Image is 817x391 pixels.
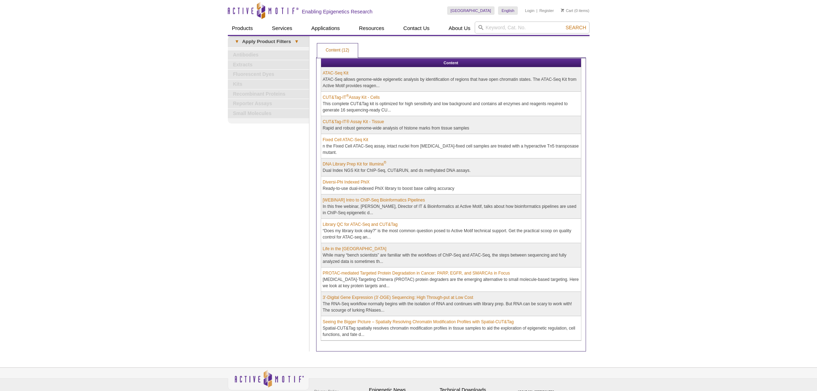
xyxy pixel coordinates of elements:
a: Diversi-Phi Indexed PhiX [323,179,370,185]
li: (0 items) [561,6,590,15]
a: Small Molecules [228,109,309,118]
a: Content (12) [317,43,358,58]
span: ▾ [231,38,242,45]
a: PROTAC-mediated Targeted Protein Degradation in Cancer: PARP, EGFR, and SMARCAs in Focus [323,270,510,276]
a: Seeing the Bigger Picture – Spatially Resolving Chromatin Modification Profiles with Spatial-CUT&Tag [323,319,514,325]
a: CUT&Tag-IT® Assay Kit - Tissue [323,119,384,125]
a: Applications [307,22,344,35]
span: ▾ [291,38,302,45]
span: Search [566,25,586,30]
a: Extracts [228,60,309,70]
td: Ready-to-use dual-indexed PhiX library to boost base calling accuracy [321,176,581,194]
th: Content [321,59,581,67]
td: [MEDICAL_DATA]-Targeting Chimera (PROTAC) protein degraders are the emerging alternative to small... [321,267,581,292]
a: Login [525,8,534,13]
a: ATAC-Seq Kit [323,70,349,76]
a: Life in the [GEOGRAPHIC_DATA] [323,246,386,252]
a: ▾Apply Product Filters▾ [228,36,309,47]
td: n the Fixed Cell ATAC-Seq assay, intact nuclei from [MEDICAL_DATA]-fixed cell samples are treated... [321,134,581,158]
a: Services [268,22,297,35]
li: | [537,6,538,15]
a: English [498,6,518,15]
a: Register [539,8,554,13]
a: About Us [444,22,475,35]
a: Products [228,22,257,35]
a: Fixed Cell ATAC-Seq Kit [323,137,368,143]
sup: ® [346,94,349,98]
a: CUT&Tag-IT®Assay Kit - Cells [323,94,380,101]
a: Kits [228,80,309,89]
td: This complete CUT&Tag kit is optimized for high sensitivity and low background and contains all e... [321,92,581,116]
td: The RNA-Seq workflow normally begins with the isolation of RNA and continues with library prep. B... [321,292,581,316]
td: Rapid and robust genome-wide analysis of histone marks from tissue samples [321,116,581,134]
button: Search [563,24,588,31]
a: Reporter Assays [228,99,309,108]
sup: ® [384,161,386,164]
h2: Enabling Epigenetics Research [302,8,373,15]
a: Contact Us [399,22,434,35]
td: “Does my library look okay?” is the most common question posed to Active Motif technical support.... [321,219,581,243]
a: [GEOGRAPHIC_DATA] [447,6,495,15]
a: Cart [561,8,573,13]
td: While many “bench scientists” are familiar with the workflows of ChIP-Seq and ATAC-Seq, the steps... [321,243,581,267]
a: [WEBINAR] Intro to ChIP-Seq Bioinformatics Pipelines [323,197,425,203]
a: Library QC for ATAC-Seq and CUT&Tag [323,221,398,228]
a: Resources [355,22,389,35]
a: Recombinant Proteins [228,90,309,99]
a: DNA Library Prep Kit for Illumina® [323,161,386,167]
td: ATAC-Seq allows genome-wide epigenetic analysis by identification of regions that have open chrom... [321,67,581,92]
td: In this free webinar, [PERSON_NAME], Director of IT & Bioinformatics at Active Motif, talks about... [321,194,581,219]
a: Antibodies [228,50,309,60]
input: Keyword, Cat. No. [475,22,590,34]
td: Dual Index NGS Kit for ChIP-Seq, CUT&RUN, and ds methylated DNA assays. [321,158,581,176]
a: 3’-Digital Gene Expression (3’-DGE) Sequencing: High Through-put at Low Cost [323,294,473,301]
td: Spatial-CUT&Tag spatially resolves chromatin modification profiles in tissue samples to aid the e... [321,316,581,341]
a: Fluorescent Dyes [228,70,309,79]
img: Your Cart [561,8,564,12]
